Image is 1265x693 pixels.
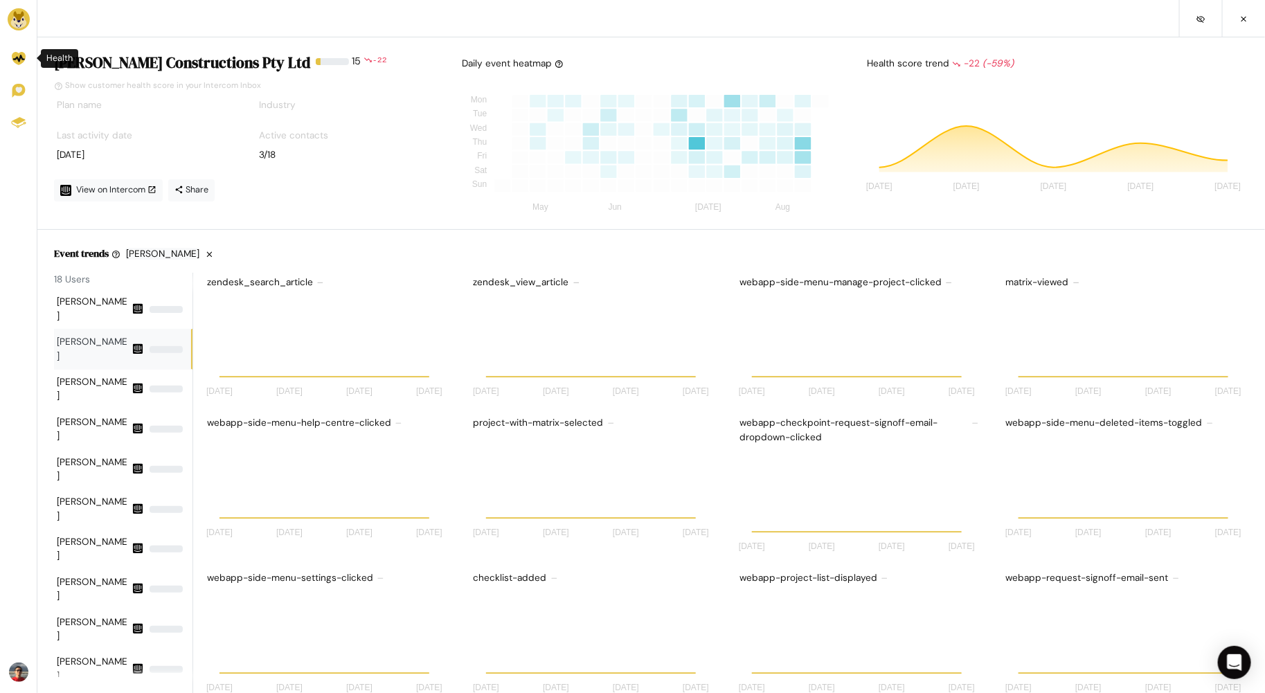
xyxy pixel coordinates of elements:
label: Plan name [57,98,102,112]
tspan: [DATE] [276,528,303,537]
tspan: May [532,203,548,213]
div: [PERSON_NAME] [57,415,129,444]
div: Open Intercom Messenger [1218,646,1251,679]
tspan: [DATE] [953,182,980,192]
tspan: [DATE] [1215,182,1241,192]
label: Active contacts [259,129,328,143]
tspan: [DATE] [1075,528,1102,537]
img: Brand [8,8,30,30]
div: NaN% [150,586,183,593]
tspan: [DATE] [1005,387,1032,397]
tspan: [DATE] [1145,683,1172,692]
div: [PERSON_NAME] [57,655,129,683]
div: webapp-side-menu-settings-clicked [204,568,450,588]
tspan: [DATE] [276,387,303,397]
div: 15 [352,54,361,78]
span: [PERSON_NAME] [126,248,199,260]
div: 3/18 [259,148,435,162]
tspan: Tue [473,109,487,119]
tspan: [DATE] [1128,182,1154,192]
tspan: [DATE] [1215,683,1241,692]
tspan: [DATE] [276,683,303,692]
a: View on Intercom [54,179,163,201]
tspan: Thu [473,137,487,147]
tspan: [DATE] [416,387,442,397]
tspan: [DATE] [866,182,892,192]
tspan: [DATE] [613,387,639,397]
div: matrix-viewed [1003,273,1249,292]
tspan: [DATE] [473,683,499,692]
div: webapp-side-menu-deleted-items-toggled [1003,413,1249,433]
tspan: [DATE] [613,683,639,692]
div: Daily event heatmap [462,57,564,71]
tspan: [DATE] [1075,683,1102,692]
div: NaN% [150,426,183,433]
tspan: [DATE] [416,683,442,692]
div: [DATE] [57,148,233,162]
tspan: [DATE] [1075,387,1102,397]
tspan: Sun [472,179,487,189]
div: [PERSON_NAME] [57,575,129,604]
tspan: [DATE] [543,683,569,692]
label: Last activity date [57,129,132,143]
tspan: [DATE] [1145,387,1172,397]
tspan: [DATE] [543,387,569,397]
tspan: [DATE] [346,387,373,397]
tspan: [DATE] [416,528,442,537]
tspan: [DATE] [1005,683,1032,692]
tspan: [DATE] [1005,528,1032,537]
tspan: Aug [775,203,790,213]
tspan: Fri [477,152,487,161]
tspan: [DATE] [1041,182,1067,192]
tspan: [DATE] [695,203,721,213]
div: webapp-request-signoff-email-sent [1003,568,1249,588]
tspan: [DATE] [683,528,709,537]
tspan: [DATE] [809,542,835,552]
tspan: [DATE] [949,683,975,692]
span: View on Intercom [76,184,156,195]
div: [PERSON_NAME] [57,375,129,404]
tspan: [DATE] [809,387,835,397]
tspan: [DATE] [739,542,765,552]
div: zendesk_view_article [471,273,717,292]
tspan: [DATE] [206,683,233,692]
img: Avatar [9,663,28,682]
tspan: [DATE] [206,528,233,537]
div: project-with-matrix-selected [471,413,717,433]
label: Industry [259,98,296,112]
div: 18 Users [54,273,192,287]
div: -22 [952,57,1014,71]
div: webapp-side-menu-manage-project-clicked [737,273,983,292]
tspan: [DATE] [543,528,569,537]
tspan: Jun [609,203,622,213]
tspan: [DATE] [613,528,639,537]
tspan: [DATE] [346,528,373,537]
tspan: Mon [471,95,487,105]
div: [PERSON_NAME] [57,495,129,523]
h4: [PERSON_NAME] Constructions Pty Ltd [54,54,310,72]
div: webapp-side-menu-help-centre-clicked [204,413,450,433]
div: NaN% [150,306,183,313]
tspan: [DATE] [473,528,499,537]
tspan: [DATE] [879,387,905,397]
tspan: [DATE] [206,387,233,397]
div: NaN% [150,466,183,473]
tspan: [DATE] [1145,528,1172,537]
tspan: [DATE] [473,387,499,397]
div: [PERSON_NAME] [57,335,129,363]
tspan: [DATE] [949,542,975,552]
div: -22 [373,54,387,78]
div: checklist-added [471,568,717,588]
tspan: [DATE] [809,683,835,692]
tspan: [DATE] [1215,528,1241,537]
a: Show customer health score in your Intercom Inbox [54,80,261,91]
tspan: Wed [470,123,487,133]
div: [PERSON_NAME] [57,535,129,564]
tspan: [DATE] [949,387,975,397]
i: (-59%) [983,57,1014,69]
a: Share [168,179,215,201]
h6: Event trends [54,246,109,260]
tspan: [DATE] [879,542,905,552]
tspan: [DATE] [1215,387,1241,397]
div: [PERSON_NAME] [57,456,129,484]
